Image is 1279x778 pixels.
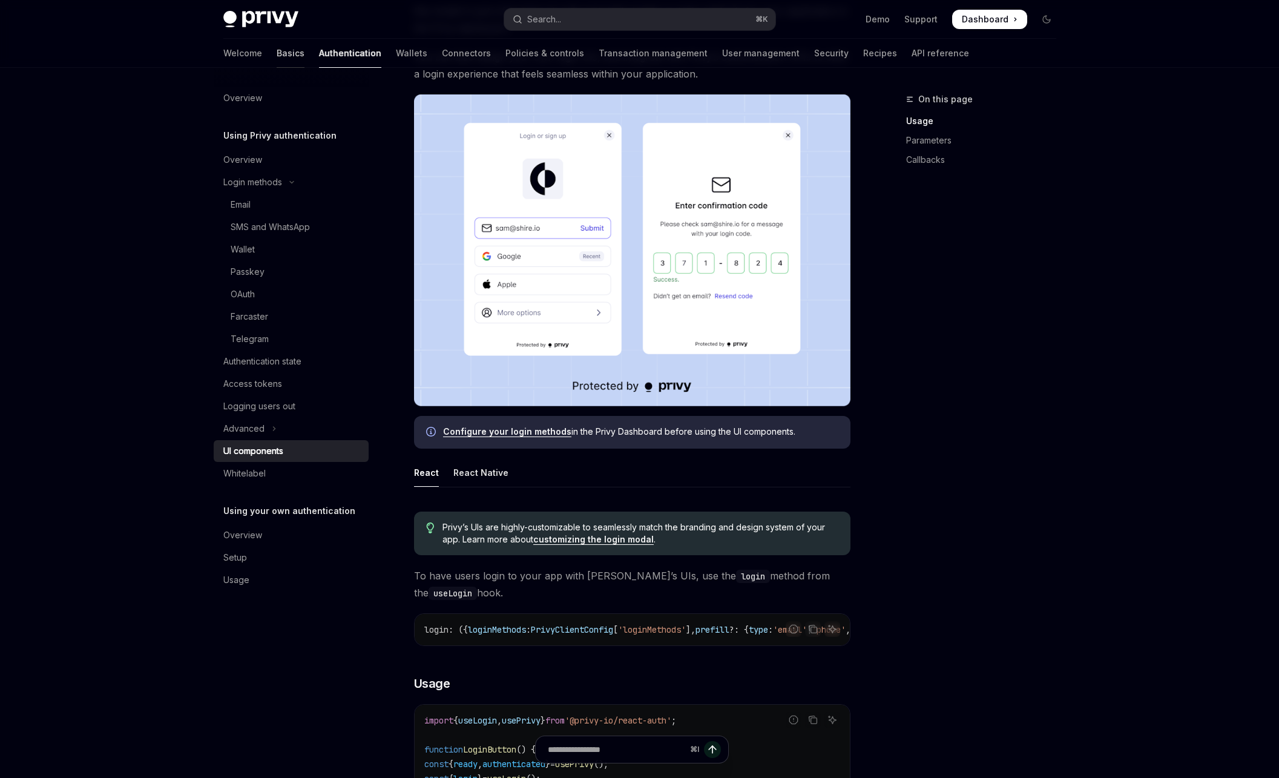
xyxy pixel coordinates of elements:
a: Dashboard [952,10,1027,29]
span: in the Privy Dashboard before using the UI components. [443,426,838,438]
span: To have users login to your app with [PERSON_NAME]’s UIs, use the method from the hook. [414,567,850,601]
a: Callbacks [906,150,1066,170]
a: Authentication state [214,351,369,372]
a: Passkey [214,261,369,283]
a: Logging users out [214,395,369,417]
span: , [846,624,850,635]
div: Authentication state [223,354,301,369]
span: import [424,715,453,726]
span: { [453,715,458,726]
svg: Info [426,427,438,439]
a: Email [214,194,369,216]
div: Advanced [223,421,265,436]
a: Authentication [319,39,381,68]
h5: Using your own authentication [223,504,355,518]
div: Setup [223,550,247,565]
a: Overview [214,149,369,171]
a: Configure your login methods [443,426,571,437]
span: login [424,624,449,635]
a: Recipes [863,39,897,68]
a: Basics [277,39,304,68]
a: customizing the login modal [533,534,654,545]
span: useLogin [458,715,497,726]
a: Overview [214,87,369,109]
button: Report incorrect code [786,621,801,637]
svg: Tip [426,523,435,533]
a: Access tokens [214,373,369,395]
img: dark logo [223,11,298,28]
a: UI components [214,440,369,462]
img: images/Onboard.png [414,94,850,406]
span: On this page [918,92,973,107]
a: Usage [214,569,369,591]
span: loginMethods [468,624,526,635]
code: login [736,570,770,583]
div: Wallet [231,242,255,257]
div: Email [231,197,251,212]
span: ?: { [729,624,749,635]
span: } [541,715,545,726]
span: Dashboard [962,13,1008,25]
a: User management [722,39,800,68]
a: Transaction management [599,39,708,68]
div: Telegram [231,332,269,346]
a: Demo [866,13,890,25]
button: Send message [704,741,721,758]
span: : [768,624,773,635]
a: Welcome [223,39,262,68]
span: ], [686,624,695,635]
a: Wallets [396,39,427,68]
div: Farcaster [231,309,268,324]
div: React [414,458,439,487]
a: Whitelabel [214,463,369,484]
h5: Using Privy authentication [223,128,337,143]
a: Policies & controls [505,39,584,68]
a: Connectors [442,39,491,68]
div: Logging users out [223,399,295,414]
button: Ask AI [824,621,840,637]
span: ⌘ K [755,15,768,24]
button: Toggle Login methods section [214,171,369,193]
div: Search... [527,12,561,27]
button: Copy the contents from the code block [805,712,821,728]
button: Open search [504,8,775,30]
a: Usage [906,111,1066,131]
div: Overview [223,528,262,542]
a: Support [904,13,938,25]
a: Overview [214,524,369,546]
input: Ask a question... [548,736,685,763]
a: Telegram [214,328,369,350]
span: '@privy-io/react-auth' [565,715,671,726]
a: OAuth [214,283,369,305]
span: Privy’s UIs are highly-customizable to seamlessly match the branding and design system of your ap... [442,521,838,546]
div: React Native [453,458,508,487]
a: SMS and WhatsApp [214,216,369,238]
span: : ({ [449,624,468,635]
span: [ [613,624,618,635]
span: from [545,715,565,726]
div: Overview [223,153,262,167]
span: 'email' [773,624,807,635]
button: Report incorrect code [786,712,801,728]
button: Ask AI [824,712,840,728]
span: , [497,715,502,726]
button: Toggle Advanced section [214,418,369,440]
a: Setup [214,547,369,569]
div: Login methods [223,175,282,190]
div: Access tokens [223,377,282,391]
span: ; [671,715,676,726]
span: : [526,624,531,635]
a: Security [814,39,849,68]
button: Toggle dark mode [1037,10,1056,29]
span: Usage [414,675,450,692]
div: Overview [223,91,262,105]
code: useLogin [429,587,477,600]
a: Farcaster [214,306,369,328]
div: SMS and WhatsApp [231,220,310,234]
div: Passkey [231,265,265,279]
div: UI components [223,444,283,458]
div: Whitelabel [223,466,266,481]
a: Wallet [214,239,369,260]
span: 'loginMethods' [618,624,686,635]
button: Copy the contents from the code block [805,621,821,637]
